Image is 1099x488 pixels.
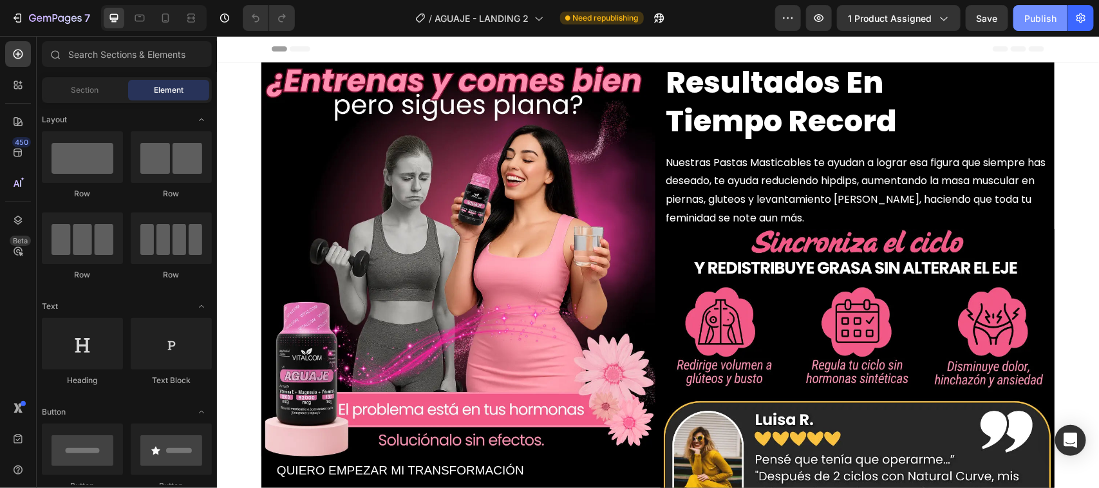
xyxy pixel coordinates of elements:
[449,64,680,106] span: Tiempo Record
[154,84,183,96] span: Element
[84,10,90,26] p: 7
[966,5,1008,31] button: Save
[71,84,99,96] span: Section
[191,402,212,422] span: Toggle open
[191,296,212,317] span: Toggle open
[1013,5,1067,31] button: Publish
[42,301,58,312] span: Text
[12,137,31,147] div: 450
[1055,425,1086,456] div: Open Intercom Messenger
[217,36,1099,488] iframe: Design area
[429,12,433,25] span: /
[5,5,96,31] button: 7
[977,13,998,24] span: Save
[1024,12,1057,25] div: Publish
[131,188,212,200] div: Row
[42,269,123,281] div: Row
[848,12,932,25] span: 1 product assigned
[131,269,212,281] div: Row
[42,114,67,126] span: Layout
[42,41,212,67] input: Search Sections & Elements
[131,375,212,386] div: Text Block
[243,5,295,31] div: Undo/Redo
[449,118,832,192] p: Nuestras Pastas Masticables te ayudan a lograr esa figura que siempre has deseado, te ayuda reduc...
[42,406,66,418] span: Button
[42,375,123,386] div: Heading
[42,188,123,200] div: Row
[191,109,212,130] span: Toggle open
[573,12,639,24] span: Need republishing
[837,5,961,31] button: 1 product assigned
[435,12,529,25] span: AGUAJE - LANDING 2
[10,236,31,246] div: Beta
